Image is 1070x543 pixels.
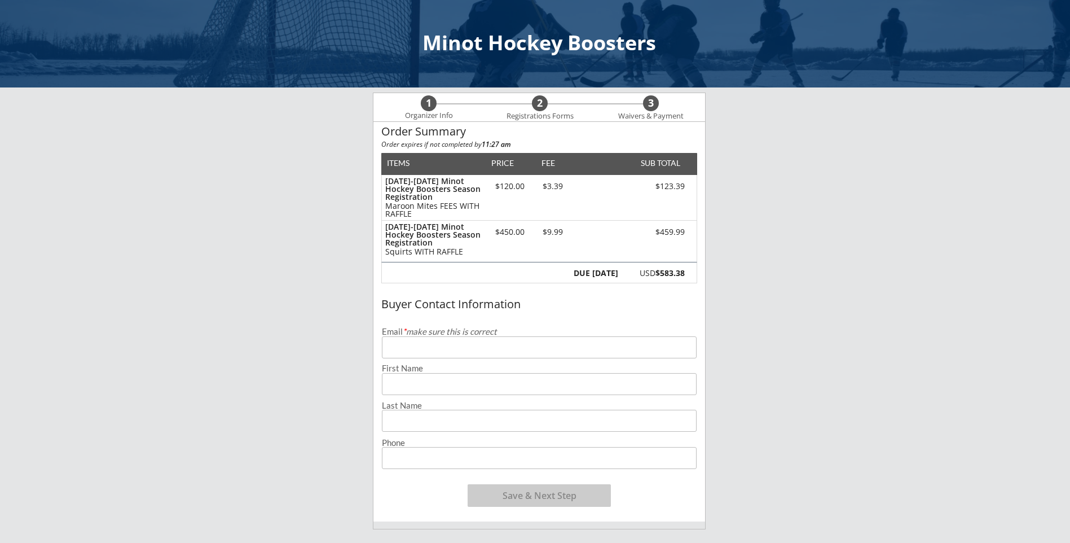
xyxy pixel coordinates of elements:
[482,139,510,149] strong: 11:27 am
[11,33,1067,53] div: Minot Hockey Boosters
[532,97,548,110] div: 2
[387,159,427,167] div: ITEMS
[382,439,697,447] div: Phone
[381,298,697,310] div: Buyer Contact Information
[385,202,481,218] div: Maroon Mites FEES WITH RAFFLE
[421,97,437,110] div: 1
[624,269,685,277] div: USD
[612,112,690,121] div: Waivers & Payment
[468,484,611,507] button: Save & Next Step
[571,269,618,277] div: DUE [DATE]
[385,248,481,256] div: Squirts WITH RAFFLE
[636,159,680,167] div: SUB TOTAL
[382,401,697,410] div: Last Name
[486,159,519,167] div: PRICE
[486,182,534,190] div: $120.00
[501,112,579,121] div: Registrations Forms
[381,125,697,138] div: Order Summary
[385,177,481,201] div: [DATE]-[DATE] Minot Hockey Boosters Season Registration
[621,228,685,236] div: $459.99
[655,268,685,278] strong: $583.38
[621,182,685,190] div: $123.39
[534,159,563,167] div: FEE
[534,228,571,236] div: $9.99
[486,228,534,236] div: $450.00
[382,364,697,373] div: First Name
[382,327,697,336] div: Email
[534,182,571,190] div: $3.39
[385,223,481,247] div: [DATE]-[DATE] Minot Hockey Boosters Season Registration
[643,97,659,110] div: 3
[381,141,697,148] div: Order expires if not completed by
[398,111,460,120] div: Organizer Info
[403,326,497,336] em: make sure this is correct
